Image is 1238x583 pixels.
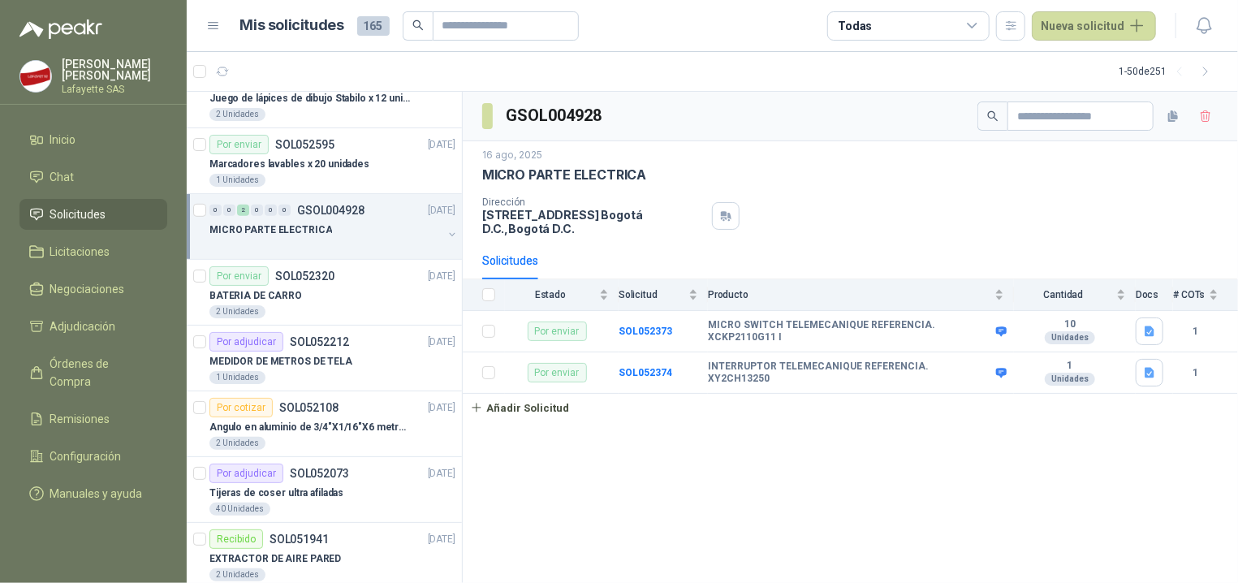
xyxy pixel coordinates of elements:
p: EXTRACTOR DE AIRE PARED [209,551,341,567]
a: Solicitudes [19,199,167,230]
p: [STREET_ADDRESS] Bogotá D.C. , Bogotá D.C. [482,208,705,235]
a: Por cotizarSOL052108[DATE] Angulo en aluminio de 3/4"X1/16"X6 metros color Anolok2 Unidades [187,391,462,457]
div: 0 [223,205,235,216]
div: Por cotizar [209,398,273,417]
button: Nueva solicitud [1032,11,1156,41]
span: Configuración [50,447,122,465]
h1: Mis solicitudes [240,14,344,37]
div: 2 Unidades [209,568,265,581]
p: 16 ago, 2025 [482,148,542,163]
span: search [987,110,999,122]
span: Negociaciones [50,280,125,298]
th: Docs [1136,279,1173,311]
span: Licitaciones [50,243,110,261]
p: SOL052073 [290,468,349,479]
h3: GSOL004928 [506,103,604,128]
a: SOL052374 [619,367,672,378]
a: Licitaciones [19,236,167,267]
p: MEDIDOR DE METROS DE TELA [209,354,352,369]
div: Unidades [1045,373,1095,386]
p: Tijeras de coser ultra afiladas [209,486,343,501]
div: Por adjudicar [209,332,283,352]
button: Añadir Solicitud [463,394,576,421]
p: SOL052320 [275,270,334,282]
a: Por enviarSOL052596[DATE] Juego de lápices de dibujo Stabilo x 12 unidades2 Unidades [187,63,462,128]
div: Por enviar [528,363,587,382]
a: Por adjudicarSOL052073[DATE] Tijeras de coser ultra afiladas40 Unidades [187,457,462,523]
p: [DATE] [428,532,455,547]
a: Inicio [19,124,167,155]
span: Producto [708,289,991,300]
div: 0 [209,205,222,216]
div: Por adjudicar [209,464,283,483]
span: Cantidad [1014,289,1113,300]
span: Estado [505,289,596,300]
p: Marcadores lavables x 20 unidades [209,157,369,172]
span: Inicio [50,131,76,149]
div: 1 Unidades [209,371,265,384]
p: SOL052595 [275,139,334,150]
div: Por enviar [209,266,269,286]
p: SOL052108 [279,402,339,413]
p: SOL052212 [290,336,349,348]
a: Por enviarSOL052595[DATE] Marcadores lavables x 20 unidades1 Unidades [187,128,462,194]
th: Cantidad [1014,279,1136,311]
p: SOL051941 [270,533,329,545]
a: Por adjudicarSOL052212[DATE] MEDIDOR DE METROS DE TELA1 Unidades [187,326,462,391]
img: Company Logo [20,61,51,92]
a: 0 0 2 0 0 0 GSOL004928[DATE] MICRO PARTE ELECTRICA [209,201,459,253]
div: 40 Unidades [209,503,270,516]
p: Juego de lápices de dibujo Stabilo x 12 unidades [209,91,412,106]
div: 2 Unidades [209,305,265,318]
p: MICRO PARTE ELECTRICA [209,222,332,238]
b: 1 [1173,324,1219,339]
th: # COTs [1173,279,1238,311]
th: Solicitud [619,279,708,311]
p: MICRO PARTE ELECTRICA [482,166,646,184]
div: Solicitudes [482,252,538,270]
p: Dirección [482,196,705,208]
b: 1 [1014,360,1126,373]
a: Chat [19,162,167,192]
span: # COTs [1173,289,1206,300]
a: Órdenes de Compra [19,348,167,397]
p: [PERSON_NAME] [PERSON_NAME] [62,58,167,81]
div: 1 Unidades [209,174,265,187]
span: Solicitudes [50,205,106,223]
div: Por enviar [209,135,269,154]
p: [DATE] [428,137,455,153]
a: Negociaciones [19,274,167,304]
img: Logo peakr [19,19,102,39]
span: Órdenes de Compra [50,355,152,391]
div: 0 [251,205,263,216]
th: Estado [505,279,619,311]
p: Angulo en aluminio de 3/4"X1/16"X6 metros color Anolok [209,420,412,435]
a: Configuración [19,441,167,472]
a: Añadir Solicitud [463,394,1238,421]
span: search [412,19,424,31]
div: 0 [265,205,277,216]
span: Solicitud [619,289,685,300]
b: MICRO SWITCH TELEMECANIQUE REFERENCIA. XCKP2110G11 I [708,319,992,344]
div: 2 Unidades [209,108,265,121]
div: 2 [237,205,249,216]
span: Adjudicación [50,317,116,335]
div: 0 [278,205,291,216]
div: Unidades [1045,331,1095,344]
b: INTERRUPTOR TELEMECANIQUE REFERENCIA. XY2CH13250 [708,361,992,386]
div: 2 Unidades [209,437,265,450]
p: Lafayette SAS [62,84,167,94]
b: 10 [1014,318,1126,331]
p: [DATE] [428,269,455,284]
span: Chat [50,168,75,186]
p: GSOL004928 [297,205,364,216]
div: Todas [838,17,872,35]
a: SOL052373 [619,326,672,337]
p: [DATE] [428,203,455,218]
div: Recibido [209,529,263,549]
a: Adjudicación [19,311,167,342]
th: Producto [708,279,1014,311]
a: Manuales y ayuda [19,478,167,509]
